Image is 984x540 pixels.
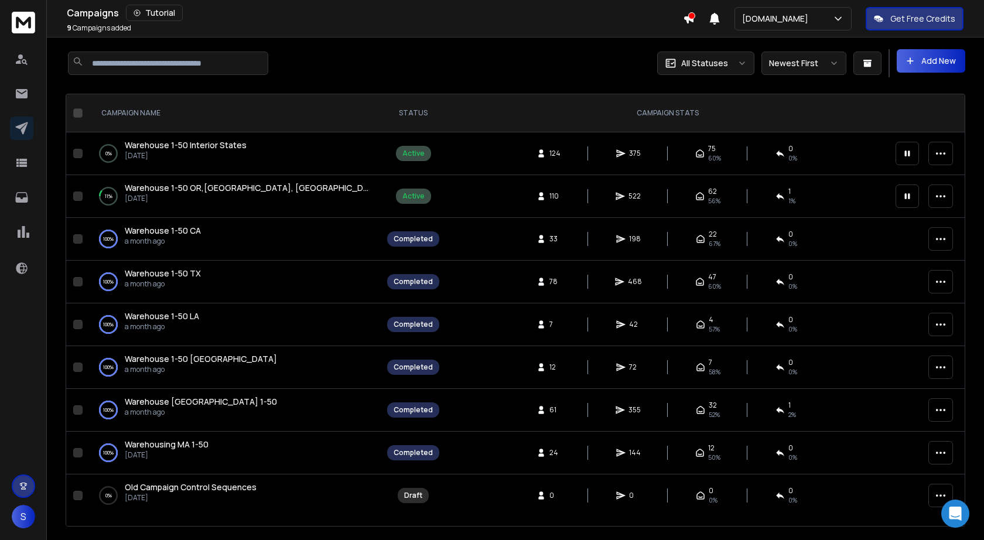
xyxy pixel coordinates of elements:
span: 0% [788,495,797,505]
span: 0 [788,315,793,324]
p: [DATE] [125,493,257,503]
span: Warehouse [GEOGRAPHIC_DATA] 1-50 [125,396,277,407]
span: 75 [708,144,716,153]
span: 7 [549,320,561,329]
td: 100%Warehouse 1-50 CAa month ago [87,218,380,261]
a: Warehouse 1-50 LA [125,310,199,322]
span: 32 [709,401,717,410]
span: 52 % [709,410,720,419]
p: a month ago [125,279,201,289]
p: 100 % [103,447,114,459]
div: Completed [394,320,433,329]
span: 60 % [708,282,721,291]
span: 468 [628,277,642,286]
span: 0 % [788,367,797,377]
th: CAMPAIGN NAME [87,94,380,132]
span: 0 % [788,282,797,291]
span: 24 [549,448,561,457]
a: Warehousing MA 1-50 [125,439,209,450]
th: CAMPAIGN STATS [446,94,889,132]
p: [DATE] [125,151,247,160]
button: Newest First [761,52,846,75]
p: 100 % [103,404,114,416]
span: 22 [709,230,717,239]
span: Warehouse 1-50 [GEOGRAPHIC_DATA] [125,353,277,364]
a: Warehouse 1-50 CA [125,225,201,237]
span: Warehouse 1-50 CA [125,225,201,236]
span: 72 [629,363,641,372]
span: 12 [549,363,561,372]
p: a month ago [125,365,277,374]
span: 2 % [788,410,796,419]
p: 100 % [103,233,114,245]
span: 67 % [709,239,720,248]
div: Campaigns [67,5,683,21]
span: 522 [628,192,641,201]
span: 0 [788,230,793,239]
span: 47 [708,272,716,282]
span: 110 [549,192,561,201]
span: 4 [709,315,713,324]
span: 0 [788,272,793,282]
div: Open Intercom Messenger [941,500,969,528]
span: Old Campaign Control Sequences [125,481,257,493]
a: Warehouse [GEOGRAPHIC_DATA] 1-50 [125,396,277,408]
span: Warehouse 1-50 Interior States [125,139,247,151]
div: Completed [394,234,433,244]
span: 0 % [788,239,797,248]
p: All Statuses [681,57,728,69]
span: 60 % [708,153,721,163]
span: 57 % [709,324,720,334]
td: 0%Old Campaign Control Sequences[DATE] [87,474,380,517]
span: 56 % [708,196,720,206]
p: a month ago [125,408,277,417]
span: 0 % [788,153,797,163]
span: 375 [629,149,641,158]
td: 100%Warehouse 1-50 TXa month ago [87,261,380,303]
p: 100 % [103,276,114,288]
div: Completed [394,405,433,415]
td: 0%Warehouse 1-50 Interior States[DATE] [87,132,380,175]
span: 198 [629,234,641,244]
span: 0 [629,491,641,500]
div: Active [402,192,425,201]
span: 144 [629,448,641,457]
span: 1 [788,187,791,196]
span: 9 [67,23,71,33]
p: Campaigns added [67,23,131,33]
span: 50 % [708,453,720,462]
span: Warehouse 1-50 OR,[GEOGRAPHIC_DATA], [GEOGRAPHIC_DATA], [GEOGRAPHIC_DATA],[GEOGRAPHIC_DATA],[GEOG... [125,182,832,193]
p: 0 % [105,148,112,159]
td: 100%Warehouse 1-50 LAa month ago [87,303,380,346]
span: 1 % [788,196,795,206]
a: Warehouse 1-50 Interior States [125,139,247,151]
button: S [12,505,35,528]
button: Add New [897,49,965,73]
td: 100%Warehouse 1-50 [GEOGRAPHIC_DATA]a month ago [87,346,380,389]
span: 355 [628,405,641,415]
div: Completed [394,277,433,286]
button: Tutorial [126,5,183,21]
a: Warehouse 1-50 OR,[GEOGRAPHIC_DATA], [GEOGRAPHIC_DATA], [GEOGRAPHIC_DATA],[GEOGRAPHIC_DATA],[GEOG... [125,182,368,194]
a: Warehouse 1-50 TX [125,268,201,279]
p: 0 % [105,490,112,501]
div: Active [402,149,425,158]
span: 0 [788,486,793,495]
span: 0 [788,358,793,367]
p: 100 % [103,319,114,330]
span: 0% [709,495,717,505]
span: 62 [708,187,717,196]
span: 1 [788,401,791,410]
p: 11 % [105,190,112,202]
a: Old Campaign Control Sequences [125,481,257,493]
a: Warehouse 1-50 [GEOGRAPHIC_DATA] [125,353,277,365]
div: Completed [394,363,433,372]
span: 0 [709,486,713,495]
p: a month ago [125,237,201,246]
p: a month ago [125,322,199,331]
span: 0 [788,144,793,153]
span: 58 % [709,367,720,377]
